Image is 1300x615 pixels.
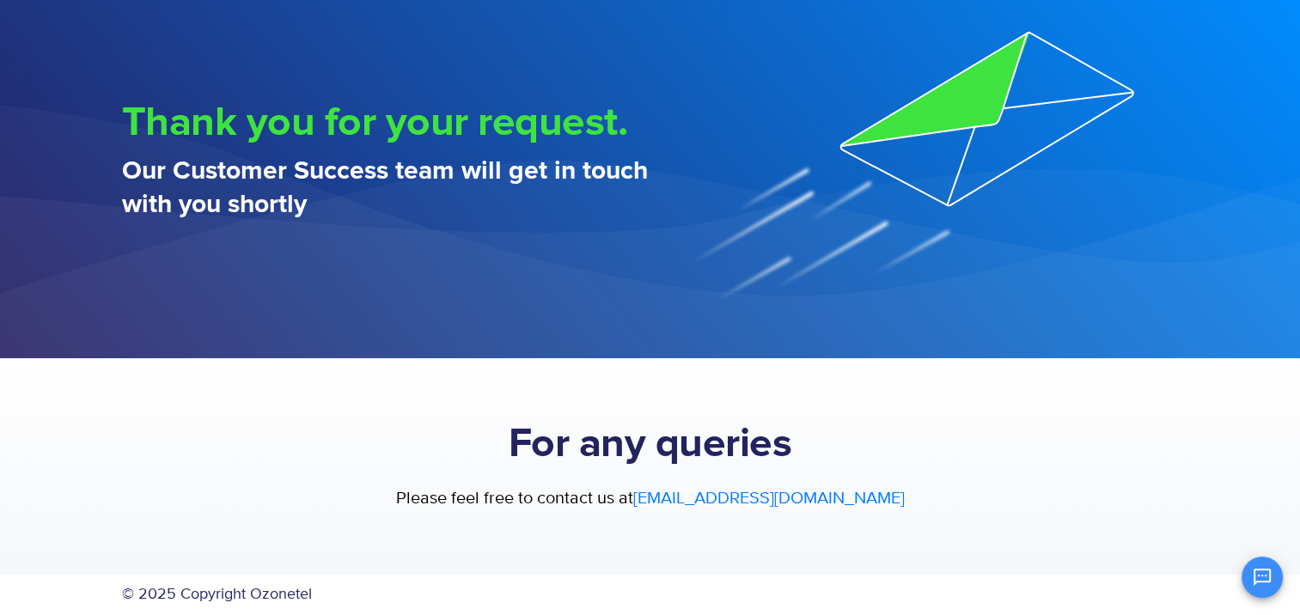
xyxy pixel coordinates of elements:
[122,420,1179,468] h2: For any queries
[122,155,650,222] h3: Our Customer Success team will get in touch with you shortly
[122,100,650,147] h1: Thank you for your request.
[1242,557,1283,598] button: Open chat
[633,485,905,511] a: [EMAIL_ADDRESS][DOMAIN_NAME]
[122,583,312,606] a: © 2025 Copyright Ozonetel
[122,485,1179,511] p: Please feel free to contact us at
